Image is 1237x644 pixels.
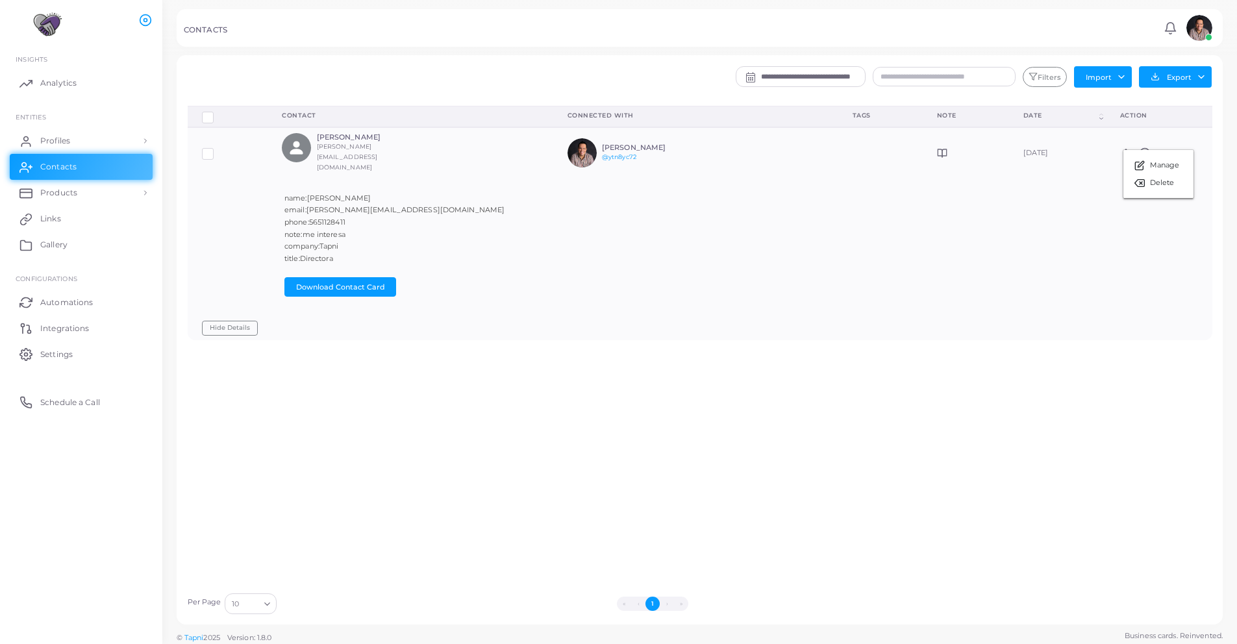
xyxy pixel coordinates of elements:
span: 5651128411 [309,217,345,227]
a: Settings [10,341,153,367]
span: Automations [40,297,93,308]
button: Export [1139,66,1212,88]
span: Directora [300,254,333,263]
span: Version: 1.8.0 [227,633,272,642]
span: © [177,632,271,643]
span: Settings [40,349,73,360]
img: avatar [568,138,597,167]
h6: [PERSON_NAME] [602,143,697,152]
h6: [PERSON_NAME] [317,133,412,142]
span: [PERSON_NAME][EMAIL_ADDRESS][DOMAIN_NAME] [306,205,505,214]
a: avatar [1182,15,1216,41]
div: Connected With [568,111,824,120]
label: Per Page [188,597,221,608]
button: Filters [1023,67,1067,88]
small: [PERSON_NAME][EMAIL_ADDRESS][DOMAIN_NAME] [317,143,378,171]
span: Contacts [40,161,77,173]
a: Integrations [10,315,153,341]
span: INSIGHTS [16,55,47,63]
div: action [1120,111,1198,120]
a: Profiles [10,128,153,154]
span: Analytics [40,77,77,89]
h6: email: [284,206,805,214]
span: Products [40,187,77,199]
button: Hide Details [202,321,258,336]
span: ENTITIES [16,113,46,121]
h6: note: [284,230,805,239]
span: Delete [1150,178,1175,188]
th: Row-selection [188,106,268,127]
svg: person fill [288,139,305,156]
div: Contact [282,111,538,120]
span: Profiles [40,135,70,147]
span: Business cards. Reinvented. [1125,630,1223,641]
a: Links [10,206,153,232]
a: Contacts [10,154,153,180]
span: 10 [232,597,239,611]
ul: Pagination [280,597,1025,611]
a: Schedule a Call [10,389,153,415]
a: Gallery [10,232,153,258]
h6: phone: [284,218,805,227]
input: Search for option [240,597,259,611]
span: Manage [1150,160,1180,171]
img: logo [12,12,84,36]
h6: company: [284,242,805,251]
span: Links [40,213,61,225]
button: Go to page 1 [645,597,660,611]
span: me interesa [303,230,345,239]
button: Download Contact Card [284,277,396,297]
span: 2025 [203,632,219,643]
h6: title: [284,254,805,263]
a: @ytn8yc72 [602,153,636,160]
div: Note [937,111,995,120]
span: [PERSON_NAME] [307,193,371,203]
div: Date [1023,111,1097,120]
span: Schedule a Call [40,397,100,408]
span: Configurations [16,275,77,282]
div: Tags [853,111,908,120]
a: Products [10,180,153,206]
a: Tapni [184,633,204,642]
a: Analytics [10,70,153,96]
h6: name: [284,194,805,203]
button: Import [1074,66,1132,87]
span: Gallery [40,239,68,251]
span: Integrations [40,323,89,334]
img: avatar [1186,15,1212,41]
span: Tapni [319,241,339,251]
h5: CONTACTS [184,25,227,34]
div: Search for option [225,593,277,614]
a: Automations [10,289,153,315]
div: [DATE] [1023,148,1092,158]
